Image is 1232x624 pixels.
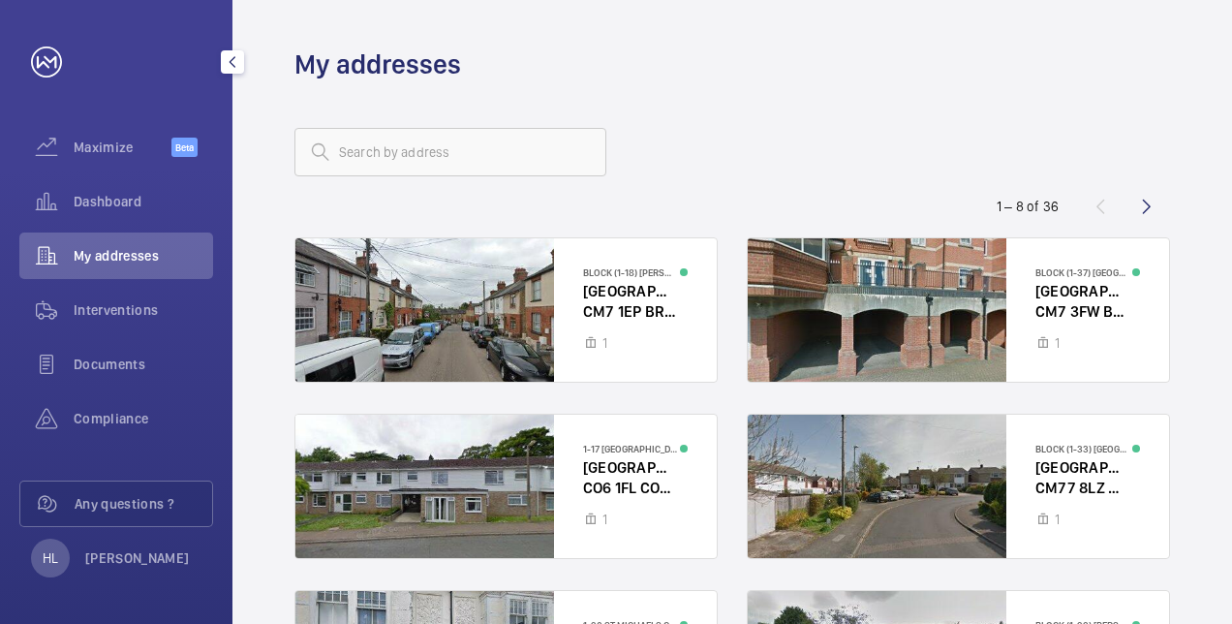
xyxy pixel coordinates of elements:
h1: My addresses [294,47,461,82]
span: Compliance [74,409,213,428]
span: Dashboard [74,192,213,211]
span: Beta [171,138,198,157]
div: 1 – 8 of 36 [997,197,1059,216]
span: Any questions ? [75,494,212,514]
input: Search by address [294,128,606,176]
span: Interventions [74,300,213,320]
span: Documents [74,355,213,374]
p: HL [43,548,58,568]
span: My addresses [74,246,213,265]
span: Maximize [74,138,171,157]
p: [PERSON_NAME] [85,548,190,568]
